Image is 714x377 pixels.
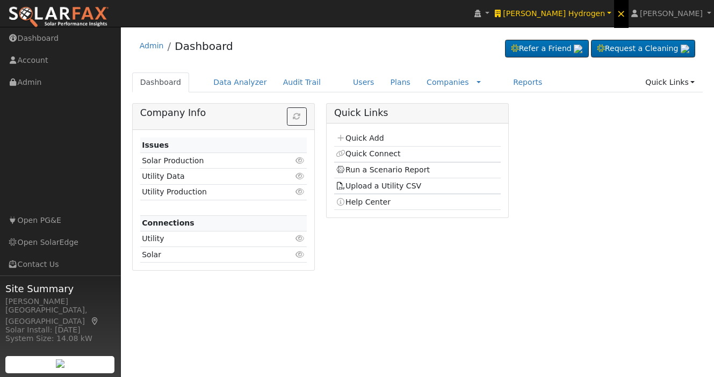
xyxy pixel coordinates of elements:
a: Quick Links [637,73,703,92]
a: Plans [383,73,419,92]
strong: Connections [142,219,194,227]
div: [GEOGRAPHIC_DATA], [GEOGRAPHIC_DATA] [5,305,115,327]
td: Utility [140,231,280,247]
i: Click to view [295,188,305,195]
td: Utility Data [140,169,280,184]
i: Click to view [295,157,305,164]
a: Upload a Utility CSV [336,182,421,190]
img: SolarFax [8,6,109,28]
i: Click to view [295,172,305,180]
a: Refer a Friend [505,40,589,58]
span: [PERSON_NAME] Hydrogen [503,9,605,18]
strong: Issues [142,141,169,149]
a: Map [90,317,100,325]
a: Companies [427,78,469,86]
td: Solar [140,247,280,263]
div: System Size: 14.08 kW [5,333,115,344]
a: Dashboard [175,40,233,53]
a: Dashboard [132,73,190,92]
span: [PERSON_NAME] [640,9,703,18]
a: Run a Scenario Report [336,165,430,174]
i: Click to view [295,235,305,242]
div: [PERSON_NAME] [5,296,115,307]
a: Data Analyzer [205,73,275,92]
a: Quick Connect [336,149,400,158]
img: retrieve [574,45,582,53]
h5: Quick Links [334,107,501,119]
div: Solar Install: [DATE] [5,324,115,336]
a: Audit Trail [275,73,329,92]
span: × [617,7,626,20]
a: Request a Cleaning [591,40,695,58]
a: Users [345,73,383,92]
img: retrieve [681,45,689,53]
a: Admin [140,41,164,50]
td: Solar Production [140,153,280,169]
span: Site Summary [5,281,115,296]
img: retrieve [56,359,64,368]
h5: Company Info [140,107,307,119]
a: Quick Add [336,134,384,142]
i: Click to view [295,251,305,258]
a: Reports [505,73,550,92]
td: Utility Production [140,184,280,200]
a: Help Center [336,198,391,206]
